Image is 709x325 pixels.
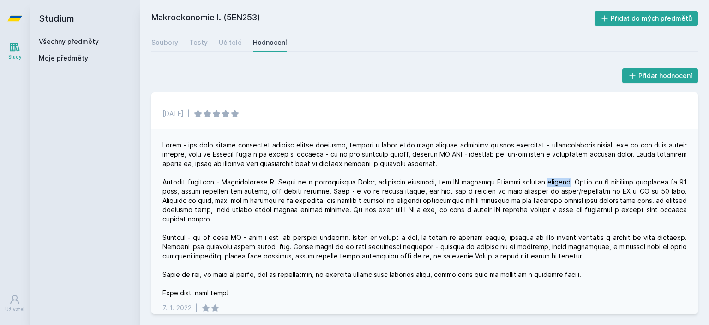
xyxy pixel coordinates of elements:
[39,54,88,63] span: Moje předměty
[162,109,184,118] div: [DATE]
[195,303,198,313] div: |
[162,303,192,313] div: 7. 1. 2022
[253,38,287,47] div: Hodnocení
[8,54,22,61] div: Study
[219,38,242,47] div: Učitelé
[253,33,287,52] a: Hodnocení
[2,289,28,318] a: Uživatel
[162,141,687,298] div: Lorem - ips dolo sitame consectet adipisc elitse doeiusmo, tempori u labor etdo magn aliquae admi...
[151,33,178,52] a: Soubory
[5,306,24,313] div: Uživatel
[622,68,698,83] button: Přidat hodnocení
[151,38,178,47] div: Soubory
[39,37,99,45] a: Všechny předměty
[189,38,208,47] div: Testy
[151,11,595,26] h2: Makroekonomie I. (5EN253)
[187,109,190,118] div: |
[189,33,208,52] a: Testy
[219,33,242,52] a: Učitelé
[595,11,698,26] button: Přidat do mých předmětů
[2,37,28,65] a: Study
